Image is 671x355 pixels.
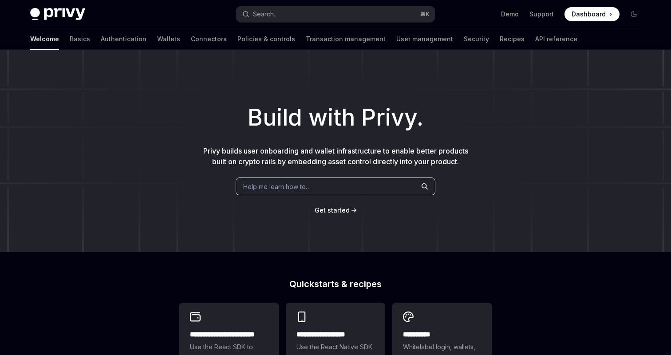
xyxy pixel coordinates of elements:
[203,146,468,166] span: Privy builds user onboarding and wallet infrastructure to enable better products built on crypto ...
[315,206,350,215] a: Get started
[535,28,577,50] a: API reference
[30,8,85,20] img: dark logo
[30,28,59,50] a: Welcome
[627,7,641,21] button: Toggle dark mode
[464,28,489,50] a: Security
[572,10,606,19] span: Dashboard
[253,9,278,20] div: Search...
[420,11,430,18] span: ⌘ K
[396,28,453,50] a: User management
[179,280,492,288] h2: Quickstarts & recipes
[243,182,311,191] span: Help me learn how to…
[157,28,180,50] a: Wallets
[306,28,386,50] a: Transaction management
[500,28,525,50] a: Recipes
[14,100,657,135] h1: Build with Privy.
[315,206,350,214] span: Get started
[501,10,519,19] a: Demo
[191,28,227,50] a: Connectors
[236,6,435,22] button: Search...⌘K
[237,28,295,50] a: Policies & controls
[70,28,90,50] a: Basics
[101,28,146,50] a: Authentication
[529,10,554,19] a: Support
[564,7,620,21] a: Dashboard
